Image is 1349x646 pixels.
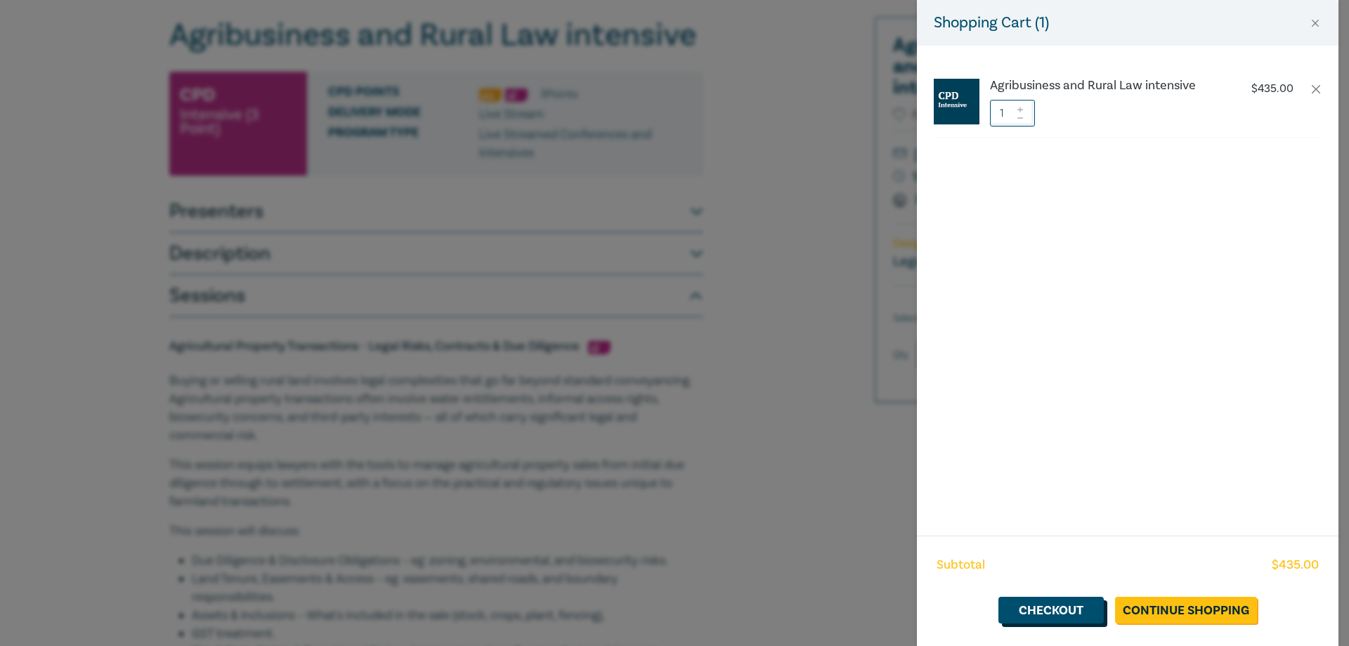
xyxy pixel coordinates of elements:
[934,11,1049,34] h5: Shopping Cart ( 1 )
[998,597,1104,624] a: Checkout
[934,79,979,124] img: CPD%20Intensive.jpg
[1272,556,1319,574] span: $ 435.00
[990,79,1223,93] a: Agribusiness and Rural Law intensive
[937,556,985,574] span: Subtotal
[990,100,1035,127] input: 1
[1251,82,1293,96] p: $ 435.00
[1115,597,1257,624] a: Continue Shopping
[1309,17,1322,30] button: Close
